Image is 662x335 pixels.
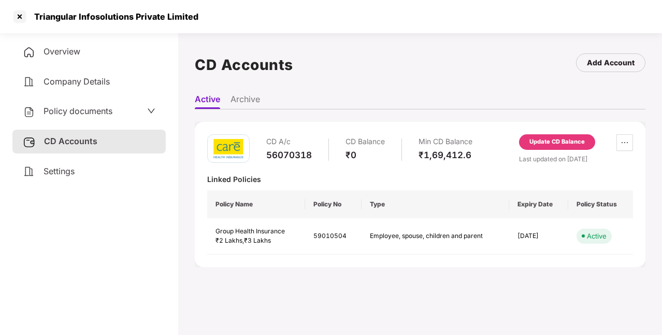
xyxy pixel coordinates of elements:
[305,190,362,218] th: Policy No
[23,46,35,59] img: svg+xml;base64,PHN2ZyB4bWxucz0iaHR0cDovL3d3dy53My5vcmcvMjAwMC9zdmciIHdpZHRoPSIyNCIgaGVpZ2h0PSIyNC...
[23,136,36,148] img: svg+xml;base64,PHN2ZyB3aWR0aD0iMjUiIGhlaWdodD0iMjQiIHZpZXdCb3g9IjAgMCAyNSAyNCIgZmlsbD0ibm9uZSIgeG...
[266,134,312,149] div: CD A/c
[44,46,80,57] span: Overview
[44,136,97,146] span: CD Accounts
[509,190,568,218] th: Expiry Date
[587,231,607,241] div: Active
[44,76,110,87] span: Company Details
[244,236,271,244] span: ₹3 Lakhs
[568,190,633,218] th: Policy Status
[519,154,633,164] div: Last updated on [DATE]
[23,76,35,88] img: svg+xml;base64,PHN2ZyB4bWxucz0iaHR0cDovL3d3dy53My5vcmcvMjAwMC9zdmciIHdpZHRoPSIyNCIgaGVpZ2h0PSIyNC...
[215,236,244,244] span: ₹2 Lakhs ,
[346,134,385,149] div: CD Balance
[616,134,633,151] button: ellipsis
[207,190,305,218] th: Policy Name
[215,227,297,236] div: Group Health Insurance
[587,57,635,68] div: Add Account
[213,138,244,159] img: care.png
[529,137,585,147] div: Update CD Balance
[207,174,633,184] div: Linked Policies
[419,149,472,161] div: ₹1,69,412.6
[266,149,312,161] div: 56070318
[23,106,35,118] img: svg+xml;base64,PHN2ZyB4bWxucz0iaHR0cDovL3d3dy53My5vcmcvMjAwMC9zdmciIHdpZHRoPSIyNCIgaGVpZ2h0PSIyNC...
[305,218,362,255] td: 59010504
[147,107,155,115] span: down
[23,165,35,178] img: svg+xml;base64,PHN2ZyB4bWxucz0iaHR0cDovL3d3dy53My5vcmcvMjAwMC9zdmciIHdpZHRoPSIyNCIgaGVpZ2h0PSIyNC...
[419,134,472,149] div: Min CD Balance
[370,231,484,241] div: Employee, spouse, children and parent
[231,94,260,109] li: Archive
[44,106,112,116] span: Policy documents
[195,94,220,109] li: Active
[509,218,568,255] td: [DATE]
[617,138,632,147] span: ellipsis
[195,53,293,76] h1: CD Accounts
[28,11,198,22] div: Triangular Infosolutions Private Limited
[44,166,75,176] span: Settings
[346,149,385,161] div: ₹0
[362,190,509,218] th: Type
